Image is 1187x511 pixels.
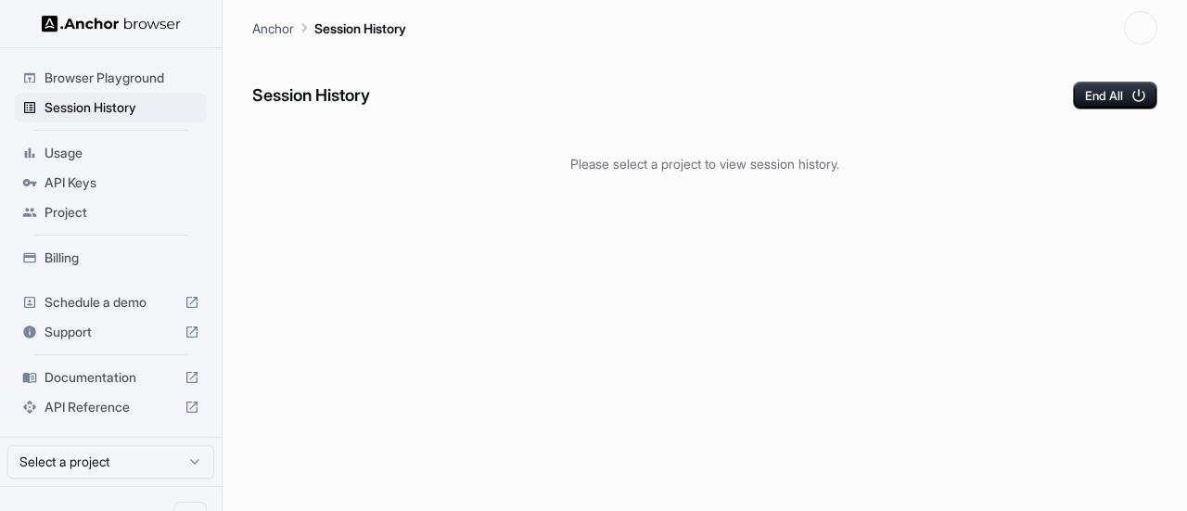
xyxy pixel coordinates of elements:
[45,173,199,192] span: API Keys
[15,287,207,317] div: Schedule a demo
[252,18,406,38] nav: breadcrumb
[45,323,177,341] span: Support
[42,15,181,32] img: Anchor Logo
[15,243,207,273] div: Billing
[15,198,207,227] div: Project
[45,398,177,416] span: API Reference
[15,317,207,347] div: Support
[45,98,199,117] span: Session History
[15,168,207,198] div: API Keys
[15,138,207,168] div: Usage
[45,203,199,222] span: Project
[45,144,199,162] span: Usage
[45,69,199,87] span: Browser Playground
[1073,82,1157,109] button: End All
[15,93,207,122] div: Session History
[45,368,177,387] span: Documentation
[15,363,207,392] div: Documentation
[45,249,199,267] span: Billing
[252,83,370,109] h6: Session History
[252,154,1157,173] p: Please select a project to view session history.
[15,392,207,422] div: API Reference
[45,293,177,312] span: Schedule a demo
[15,63,207,93] div: Browser Playground
[314,19,406,38] p: Session History
[252,19,294,38] p: Anchor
